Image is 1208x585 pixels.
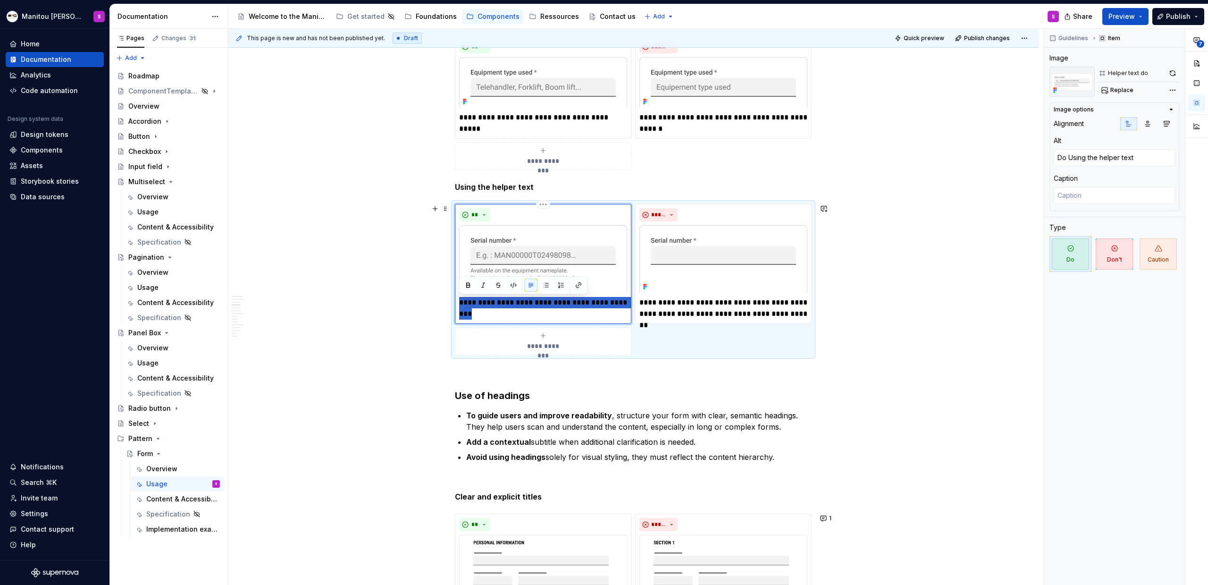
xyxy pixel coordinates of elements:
div: Documentation [117,12,207,21]
a: Analytics [6,68,104,83]
button: Add [113,51,149,65]
div: Page tree [234,7,639,26]
button: 1 [817,512,836,525]
button: Contact support [6,522,104,537]
div: Pattern [113,431,224,446]
a: Overview [113,99,224,114]
img: Do Using the helper text [1049,67,1095,97]
a: ComponentTemplate (to duplicate) [113,84,224,99]
a: Usage [122,204,224,220]
a: Form [122,446,224,461]
span: Replace [1110,86,1133,94]
div: Storybook stories [21,177,79,186]
span: Share [1073,12,1092,21]
h3: Use of headings [455,389,812,402]
div: Ressources [540,12,579,21]
a: Specification [122,235,224,250]
div: Image options [1054,106,1094,113]
a: Settings [6,506,104,521]
span: Add [653,13,665,20]
div: Overview [137,343,168,353]
a: Storybook stories [6,174,104,189]
button: Caution [1137,236,1179,272]
a: Content & Accessibility [131,492,224,507]
p: subtitle when additional clarification is needed. [466,436,812,448]
button: Share [1059,8,1099,25]
div: Help [21,540,36,550]
span: Quick preview [904,34,944,42]
span: This page is new and has not been published yet. [247,34,385,42]
div: Contact us [600,12,636,21]
img: e5cfe62c-2ffb-4aae-a2e8-6f19d60e01f1.png [7,11,18,22]
div: Specification [137,313,181,322]
button: Guidelines [1047,32,1092,45]
div: Specification [137,389,181,398]
div: S [1052,13,1055,20]
div: Select [128,419,149,428]
a: Ressources [525,9,583,24]
div: Components [478,12,520,21]
div: Manitou [PERSON_NAME] Design System [22,12,82,21]
button: Notifications [6,459,104,475]
div: Usage [137,283,159,292]
span: 7 [1197,40,1204,48]
a: Data sources [6,189,104,204]
div: Helper text do [1108,69,1148,77]
a: Overview [131,461,224,476]
a: Overview [122,265,224,280]
div: Overview [128,102,159,111]
span: Guidelines [1058,34,1088,42]
a: Usage [122,356,224,371]
div: S [98,13,101,20]
div: S [215,479,218,489]
button: Preview [1102,8,1149,25]
a: Get started [332,9,399,24]
div: ComponentTemplate (to duplicate) [128,86,198,96]
a: Design tokens [6,127,104,142]
button: Help [6,537,104,552]
div: Specification [137,237,181,247]
div: Get started [347,12,385,21]
span: Add [125,54,137,62]
div: Changes [161,34,197,42]
a: Overview [122,189,224,204]
div: Usage [146,479,168,489]
div: Button [128,132,150,141]
span: Publish [1166,12,1191,21]
a: Code automation [6,83,104,98]
button: Publish [1152,8,1204,25]
div: Caption [1054,174,1078,183]
a: Contact us [585,9,639,24]
div: Type [1049,223,1066,232]
strong: Add a contextual [466,437,531,447]
strong: Using the helper text [455,182,534,192]
button: Add [641,10,677,23]
button: Search ⌘K [6,475,104,490]
div: Content & Accessibility [137,298,214,307]
a: Accordion [113,114,224,129]
div: Alignment [1054,119,1084,128]
div: Invite team [21,493,58,503]
div: Content & Accessibility [146,494,218,504]
div: Usage [137,358,159,368]
div: Radio button [128,404,171,413]
div: Pages [117,34,144,42]
button: Replace [1099,84,1138,97]
div: Components [21,145,63,155]
a: Invite team [6,491,104,506]
a: Components [462,9,523,24]
a: Supernova Logo [31,568,78,577]
div: Search ⌘K [21,478,57,487]
a: Content & Accessibility [122,220,224,235]
p: solely for visual styling, they must reflect the content hierarchy. [466,451,812,463]
div: Input field [128,162,162,171]
div: Code automation [21,86,78,95]
a: Radio button [113,401,224,416]
div: Notifications [21,462,64,472]
textarea: Do Using the helper text [1054,149,1175,166]
div: Overview [137,192,168,202]
div: Panel Box [128,328,161,338]
p: , structure your form with clear, semantic headings. They help users scan and understand the cont... [466,410,812,432]
span: Publish changes [964,34,1010,42]
div: Usage [137,207,159,217]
